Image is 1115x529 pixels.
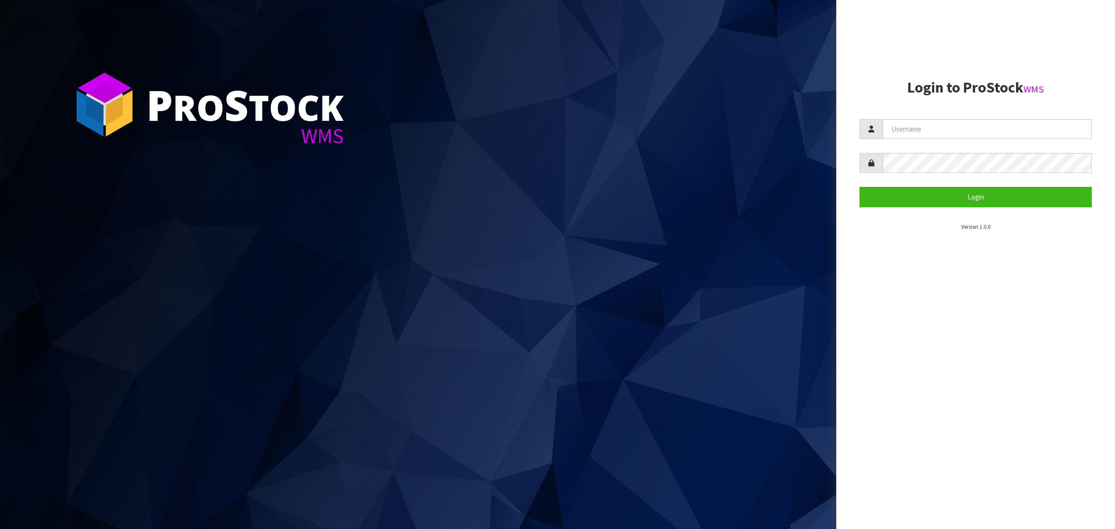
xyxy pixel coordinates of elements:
small: WMS [1023,83,1044,95]
input: Username [883,119,1092,139]
span: P [146,76,173,133]
h2: Login to ProStock [859,79,1092,96]
span: S [224,76,249,133]
small: Version 1.0.0 [961,223,990,230]
button: Login [859,187,1092,207]
div: WMS [146,126,344,146]
img: ProStock Cube [70,70,139,139]
div: ro tock [146,84,344,126]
